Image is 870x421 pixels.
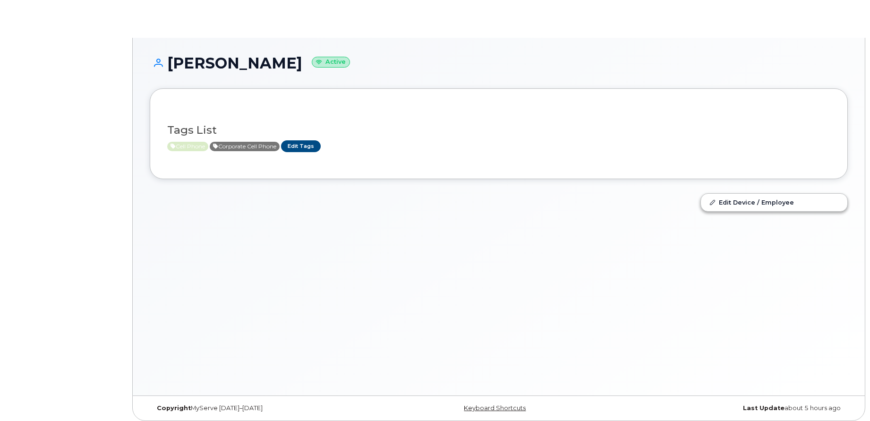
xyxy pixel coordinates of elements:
[150,55,848,71] h1: [PERSON_NAME]
[312,57,350,68] small: Active
[167,142,208,151] span: Active
[157,404,191,412] strong: Copyright
[210,142,280,151] span: Active
[281,140,321,152] a: Edit Tags
[743,404,785,412] strong: Last Update
[464,404,526,412] a: Keyboard Shortcuts
[167,124,830,136] h3: Tags List
[150,404,383,412] div: MyServe [DATE]–[DATE]
[701,194,847,211] a: Edit Device / Employee
[615,404,848,412] div: about 5 hours ago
